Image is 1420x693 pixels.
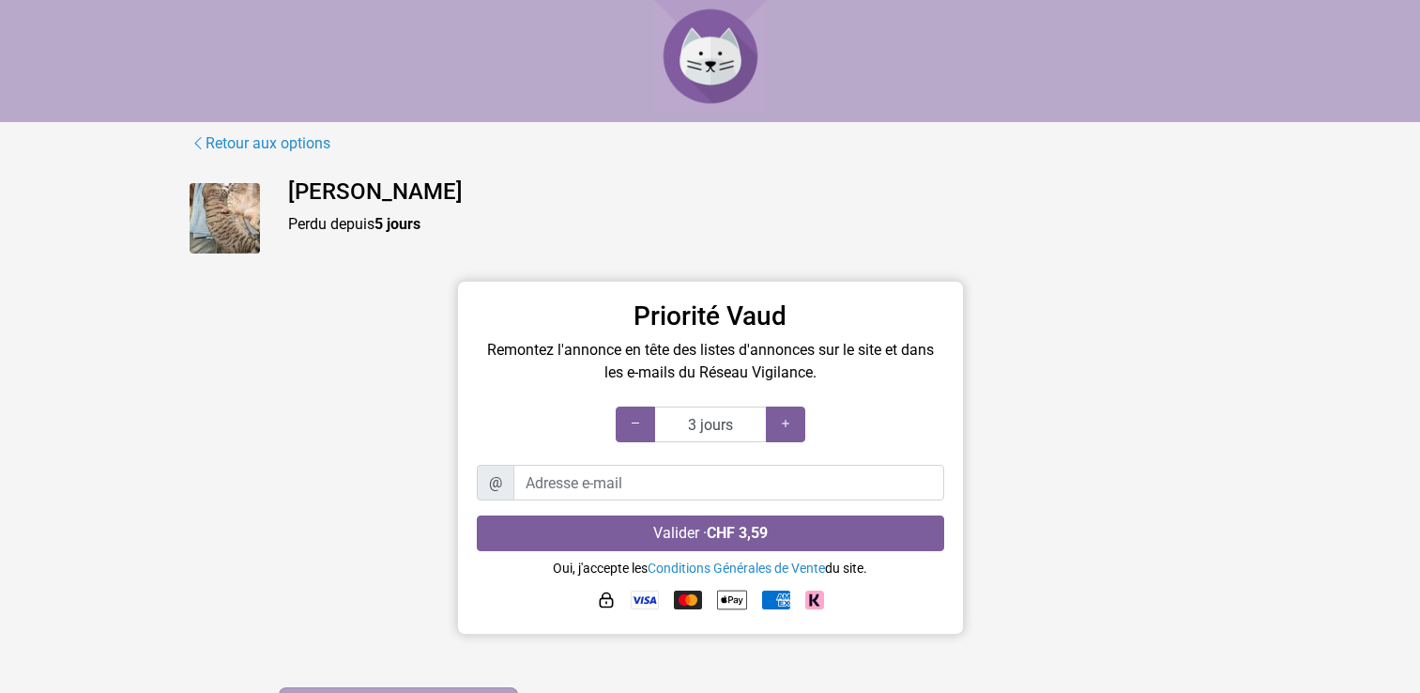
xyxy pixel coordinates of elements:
h3: Priorité Vaud [477,300,944,332]
img: Apple Pay [717,585,747,615]
img: American Express [762,591,790,609]
img: HTTPS : paiement sécurisé [597,591,616,609]
small: Oui, j'accepte les du site. [553,561,867,576]
img: Klarna [805,591,824,609]
button: Valider ·CHF 3,59 [477,516,944,551]
a: Conditions Générales de Vente [648,561,825,576]
h4: [PERSON_NAME] [288,178,1231,206]
img: Visa [631,591,659,609]
img: Mastercard [674,591,702,609]
strong: 5 jours [374,215,420,233]
strong: CHF 3,59 [707,524,768,542]
input: Adresse e-mail [513,465,944,500]
a: Retour aux options [190,131,331,156]
p: Remontez l'annonce en tête des listes d'annonces sur le site et dans les e-mails du Réseau Vigila... [477,339,944,384]
p: Perdu depuis [288,213,1231,236]
span: @ [477,465,514,500]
